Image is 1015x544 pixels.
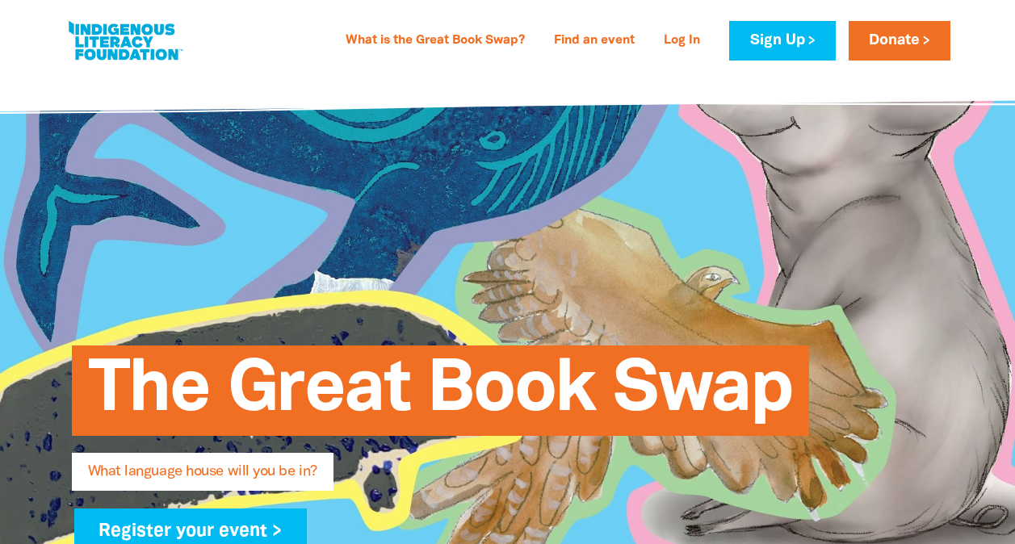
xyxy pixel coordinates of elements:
span: The Great Book Swap [88,358,793,436]
a: What is the Great Book Swap? [336,28,535,54]
a: Donate [849,21,950,61]
span: What language house will you be in? [88,465,317,491]
a: Sign Up [729,21,835,61]
a: Find an event [544,28,644,54]
a: Log In [654,28,710,54]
